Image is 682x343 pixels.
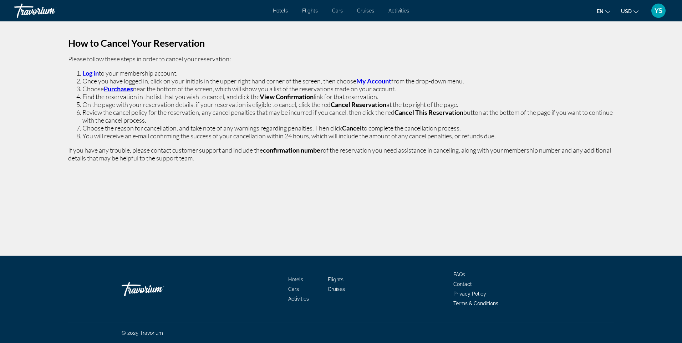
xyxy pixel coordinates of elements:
[302,8,318,14] a: Flights
[68,55,614,63] p: Please follow these steps in order to cancel your reservation:
[82,69,614,77] li: to your membership account.
[332,8,343,14] a: Cars
[331,101,386,108] strong: Cancel Reservation
[453,272,465,277] a: FAQs
[388,8,409,14] a: Activities
[342,124,362,132] strong: Cancel
[82,101,614,108] li: On the page with your reservation details, if your reservation is eligible to cancel, click the r...
[82,124,614,132] li: Choose the reason for cancellation, and take note of any warnings regarding penalties. Then click...
[273,8,288,14] a: Hotels
[356,77,391,85] a: My Account
[453,291,486,297] a: Privacy Policy
[395,108,463,116] strong: Cancel This Reservation
[328,277,343,282] a: Flights
[288,296,309,302] a: Activities
[104,85,133,93] a: Purchases
[82,69,99,77] a: Log in
[260,93,314,101] strong: View Confirmation
[288,277,303,282] a: Hotels
[453,301,498,306] a: Terms & Conditions
[82,93,614,101] li: Find the reservation in the list that you wish to cancel, and click the link for that reservation.
[453,281,472,287] a: Contact
[68,146,614,162] p: If you have any trouble, please contact customer support and include the of the reservation you n...
[597,9,604,14] span: en
[649,3,668,18] button: User Menu
[621,6,638,16] button: Change currency
[357,8,374,14] a: Cruises
[288,286,299,292] a: Cars
[68,37,205,49] strong: How to Cancel Your Reservation
[597,6,610,16] button: Change language
[82,77,614,85] li: Once you have logged in, click on your initials in the upper right hand corner of the screen, the...
[655,7,662,14] span: YS
[82,108,614,124] li: Review the cancel policy for the reservation, any cancel penalties that may be incurred if you ca...
[621,9,632,14] span: USD
[14,1,86,20] a: Travorium
[122,278,193,300] a: Travorium
[263,146,323,154] b: confirmation number
[82,132,614,140] li: You will receive an e-mail confirming the success of your cancellation within 24 hours, which wil...
[82,85,614,93] li: Choose near the bottom of the screen, which will show you a list of the reservations made on your...
[122,330,163,336] span: © 2025 Travorium
[328,286,345,292] a: Cruises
